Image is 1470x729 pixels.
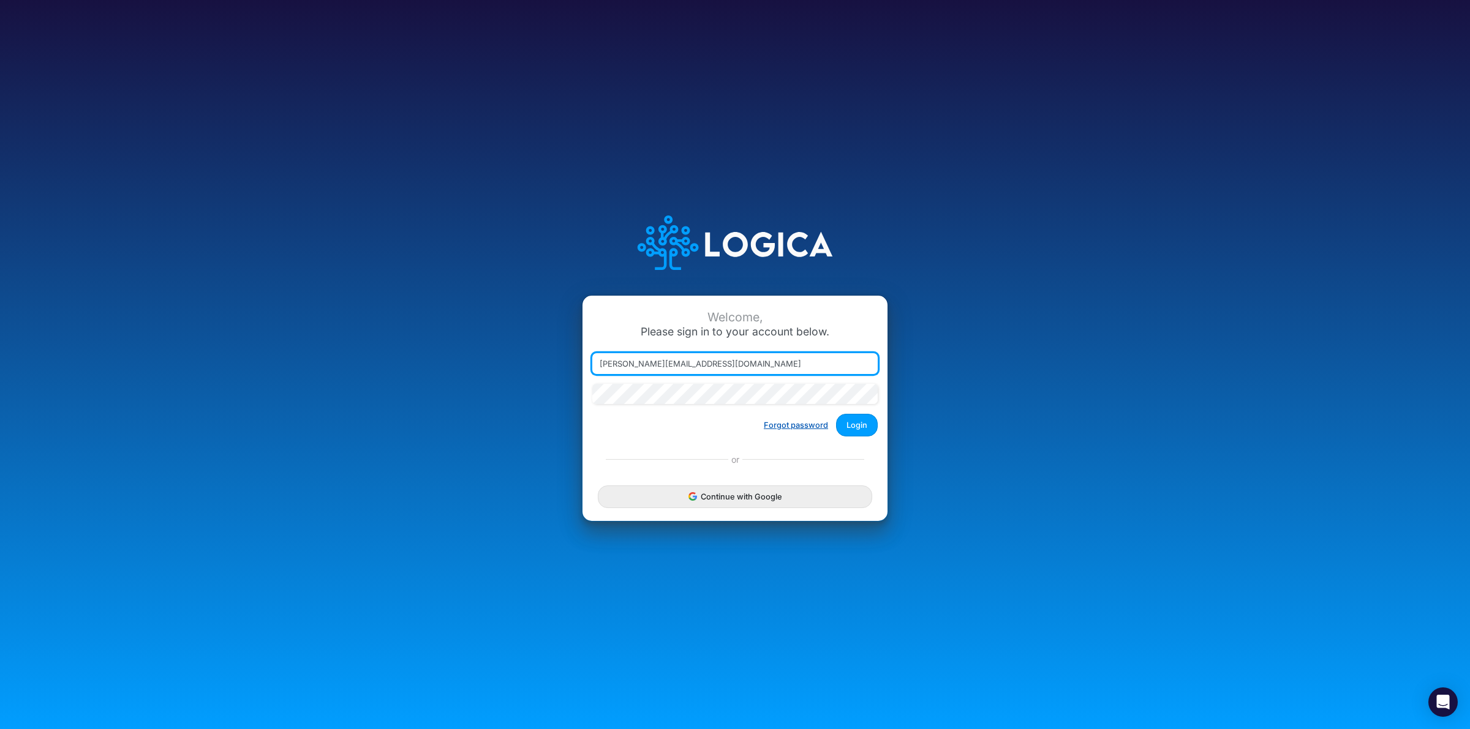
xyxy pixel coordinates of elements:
button: Continue with Google [598,485,872,508]
div: Open Intercom Messenger [1428,687,1458,717]
div: Welcome, [592,310,878,324]
button: Forgot password [756,415,836,435]
input: Email [592,353,878,374]
span: Please sign in to your account below. [641,325,829,338]
button: Login [836,414,878,436]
